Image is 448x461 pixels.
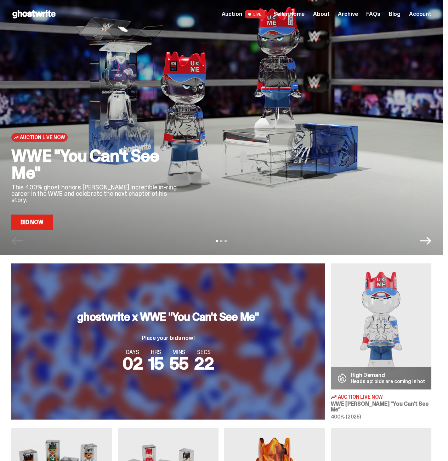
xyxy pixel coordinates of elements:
span: 400% (2025) [331,414,361,420]
span: 22 [194,352,214,375]
a: Blog [389,11,401,17]
span: HRS [148,349,164,355]
p: This 400% ghost honors [PERSON_NAME] incredible in-ring career in the WWE and celebrate the next ... [11,184,182,203]
a: Bid Now [11,215,53,230]
span: SECS [194,349,214,355]
img: You Can't See Me [331,263,432,389]
span: MINS [169,349,188,355]
p: Heads up: bids are coming in hot [351,379,426,384]
h2: WWE "You Can't See Me" [11,147,182,181]
a: Account [409,11,431,17]
span: Auction [222,11,242,17]
a: Archive [338,11,358,17]
a: You Can't See Me High Demand Heads up: bids are coming in hot Auction Live Now [331,263,432,420]
button: View slide 3 [225,240,227,242]
a: Auction LIVE [222,10,265,18]
a: FAQs [366,11,380,17]
button: View slide 2 [220,240,222,242]
span: LIVE [245,10,265,18]
span: DAYS [123,349,143,355]
span: 02 [123,352,143,375]
span: Auction Live Now [20,135,65,140]
button: View slide 1 [216,240,218,242]
a: About [313,11,329,17]
button: Next [420,235,431,246]
span: 15 [148,352,164,375]
a: Seller Home [273,11,305,17]
span: 55 [169,352,188,375]
h3: WWE [PERSON_NAME] “You Can't See Me” [331,401,432,412]
p: High Demand [351,372,426,378]
h3: ghostwrite x WWE "You Can't See Me" [77,311,259,323]
p: Place your bids now! [77,335,259,341]
span: Auction Live Now [338,394,383,399]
